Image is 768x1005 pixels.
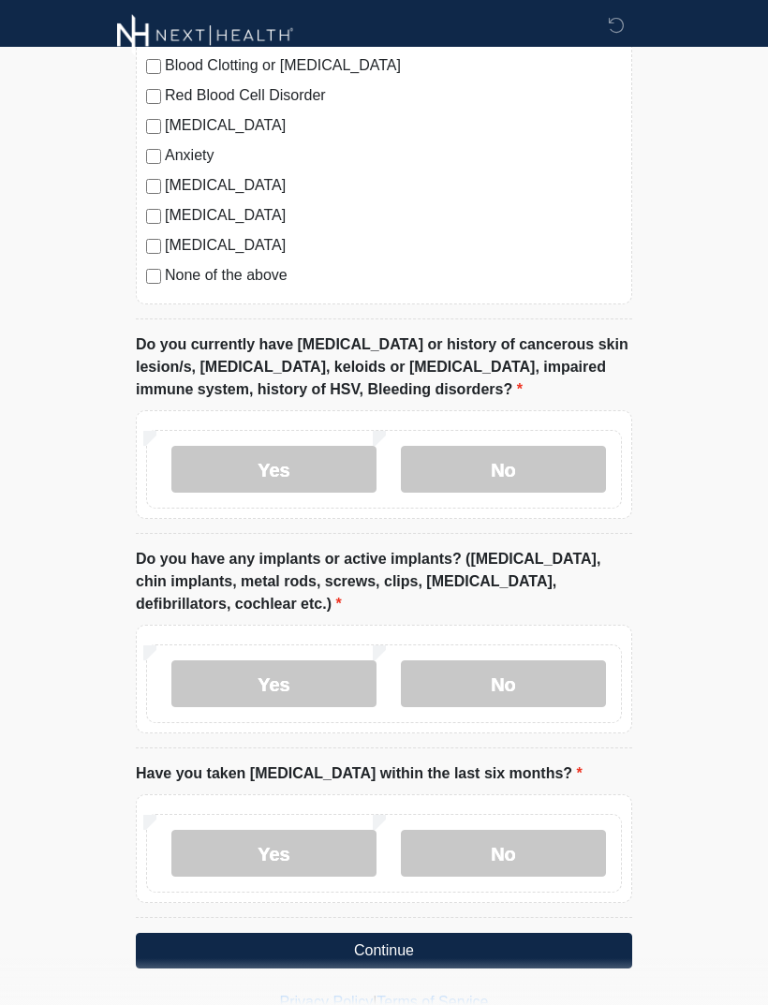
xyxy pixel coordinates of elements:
[146,209,161,224] input: [MEDICAL_DATA]
[165,174,622,197] label: [MEDICAL_DATA]
[165,114,622,137] label: [MEDICAL_DATA]
[171,446,377,493] label: Yes
[136,933,632,968] button: Continue
[117,14,294,56] img: Next-Health Montecito Logo
[171,830,377,877] label: Yes
[165,144,622,167] label: Anxiety
[146,149,161,164] input: Anxiety
[136,333,632,401] label: Do you currently have [MEDICAL_DATA] or history of cancerous skin lesion/s, [MEDICAL_DATA], keloi...
[146,239,161,254] input: [MEDICAL_DATA]
[146,179,161,194] input: [MEDICAL_DATA]
[136,548,632,615] label: Do you have any implants or active implants? ([MEDICAL_DATA], chin implants, metal rods, screws, ...
[165,264,622,287] label: None of the above
[146,269,161,284] input: None of the above
[136,762,583,785] label: Have you taken [MEDICAL_DATA] within the last six months?
[165,234,622,257] label: [MEDICAL_DATA]
[401,830,606,877] label: No
[171,660,377,707] label: Yes
[165,84,622,107] label: Red Blood Cell Disorder
[401,446,606,493] label: No
[146,119,161,134] input: [MEDICAL_DATA]
[401,660,606,707] label: No
[165,204,622,227] label: [MEDICAL_DATA]
[146,89,161,104] input: Red Blood Cell Disorder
